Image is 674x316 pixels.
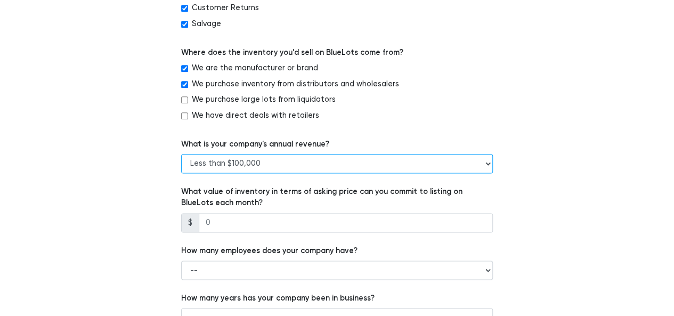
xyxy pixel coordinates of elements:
input: We have direct deals with retailers [181,112,188,119]
span: $ [181,213,199,232]
label: What value of inventory in terms of asking price can you commit to listing on BlueLots each month? [181,186,493,209]
label: We are the manufacturer or brand [192,62,318,74]
label: How many years has your company been in business? [181,293,375,304]
input: 0 [199,213,493,232]
input: Salvage [181,21,188,28]
input: We are the manufacturer or brand [181,65,188,72]
label: Where does the inventory you’d sell on BlueLots come from? [181,47,403,59]
label: We purchase large lots from liquidators [192,94,336,106]
input: We purchase large lots from liquidators [181,96,188,103]
label: We purchase inventory from distributors and wholesalers [192,78,399,90]
label: How many employees does your company have? [181,245,358,257]
label: We have direct deals with retailers [192,110,319,121]
input: Customer Returns [181,5,188,12]
label: Customer Returns [192,2,259,14]
label: What is your company's annual revenue? [181,139,329,150]
label: Salvage [192,18,221,30]
input: We purchase inventory from distributors and wholesalers [181,81,188,88]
